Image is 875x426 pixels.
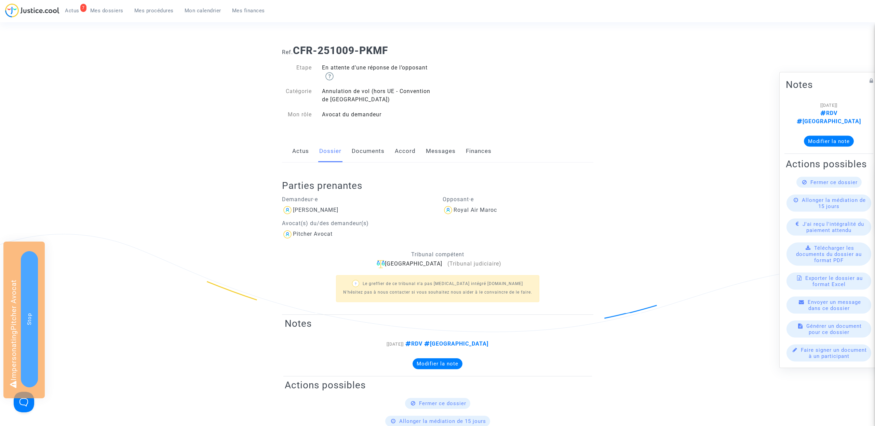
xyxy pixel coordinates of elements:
[447,260,501,267] span: (Tribunal judiciaire)
[413,358,462,369] button: Modifier la note
[232,8,265,14] span: Mes finances
[786,78,872,90] h2: Notes
[820,109,837,116] span: RDV
[806,323,862,335] span: Générer un document pour ce dossier
[443,205,454,216] img: icon-user.svg
[282,229,293,240] img: icon-user.svg
[387,341,404,347] span: [[DATE]]
[282,205,293,216] img: icon-user.svg
[227,5,270,16] a: Mes finances
[419,400,466,406] span: Fermer ce dossier
[90,8,123,14] span: Mes dossiers
[285,318,591,330] h2: Notes
[282,49,293,55] span: Ref.
[317,64,437,80] div: En attente d’une réponse de l’opposant
[293,207,338,213] div: [PERSON_NAME]
[3,242,45,398] div: Impersonating
[377,260,385,268] img: icon-faciliter-sm.svg
[404,340,422,347] span: RDV
[185,8,221,14] span: Mon calendrier
[80,4,86,12] div: 7
[395,140,416,163] a: Accord
[805,275,863,287] span: Exporter le dossier au format Excel
[59,5,85,16] a: 7Actus
[325,72,334,80] img: help.svg
[343,280,532,297] p: Le greffier de ce tribunal n'a pas [MEDICAL_DATA] intégré [DOMAIN_NAME] N'hésitez pas à nous cont...
[21,251,38,387] button: Stop
[319,140,341,163] a: Dossier
[820,102,837,107] span: [[DATE]]
[804,135,854,146] button: Modifier la note
[796,245,862,263] span: Télécharger les documents du dossier au format PDF
[179,5,227,16] a: Mon calendrier
[426,140,456,163] a: Messages
[277,111,317,119] div: Mon rôle
[786,158,872,170] h2: Actions possibles
[26,313,32,325] span: Stop
[129,5,179,16] a: Mes procédures
[355,282,357,286] span: ?
[810,179,858,185] span: Fermer ce dossier
[85,5,129,16] a: Mes dossiers
[399,418,486,424] span: Allonger la médiation de 15 jours
[797,118,861,124] span: [GEOGRAPHIC_DATA]
[317,87,437,104] div: Annulation de vol (hors UE - Convention de [GEOGRAPHIC_DATA])
[282,260,593,268] div: [GEOGRAPHIC_DATA]
[282,195,433,204] p: Demandeur·e
[808,299,861,311] span: Envoyer un message dans ce dossier
[282,250,593,259] p: Tribunal compétent
[443,195,593,204] p: Opposant·e
[802,197,866,209] span: Allonger la médiation de 15 jours
[352,140,385,163] a: Documents
[422,340,488,347] span: [GEOGRAPHIC_DATA]
[803,221,864,233] span: J'ai reçu l'intégralité du paiement attendu
[292,140,309,163] a: Actus
[293,231,333,237] div: Pitcher Avocat
[282,180,598,192] h2: Parties prenantes
[5,3,59,17] img: jc-logo.svg
[454,207,497,213] div: Royal Air Maroc
[277,87,317,104] div: Catégorie
[466,140,492,163] a: Finances
[65,8,79,14] span: Actus
[801,347,867,359] span: Faire signer un document à un participant
[282,219,433,228] p: Avocat(s) du/des demandeur(s)
[293,44,388,56] b: CFR-251009-PKMF
[285,379,591,391] h2: Actions possibles
[277,64,317,80] div: Etape
[134,8,174,14] span: Mes procédures
[14,392,34,412] iframe: Help Scout Beacon - Open
[317,111,437,119] div: Avocat du demandeur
